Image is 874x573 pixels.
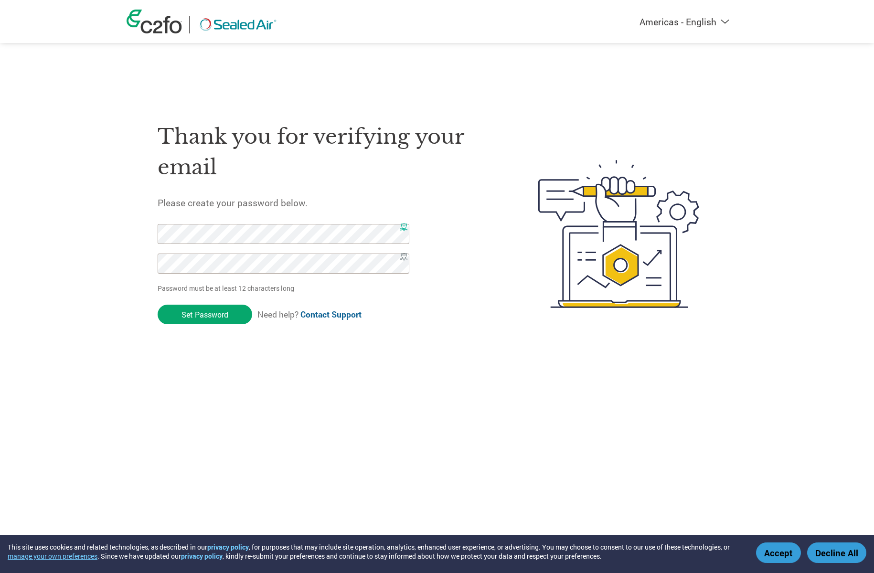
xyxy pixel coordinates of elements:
[158,283,413,293] p: Password must be at least 12 characters long
[158,121,493,183] h1: Thank you for verifying your email
[257,309,362,320] span: Need help?
[181,552,223,561] a: privacy policy
[197,16,279,33] img: Sealed Air
[8,542,742,561] div: This site uses cookies and related technologies, as described in our , for purposes that may incl...
[158,197,493,209] h5: Please create your password below.
[521,107,717,361] img: create-password
[807,542,866,563] button: Decline All
[158,305,252,324] input: Set Password
[127,10,182,33] img: c2fo logo
[300,309,362,320] a: Contact Support
[756,542,801,563] button: Accept
[8,552,97,561] button: manage your own preferences
[207,542,249,552] a: privacy policy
